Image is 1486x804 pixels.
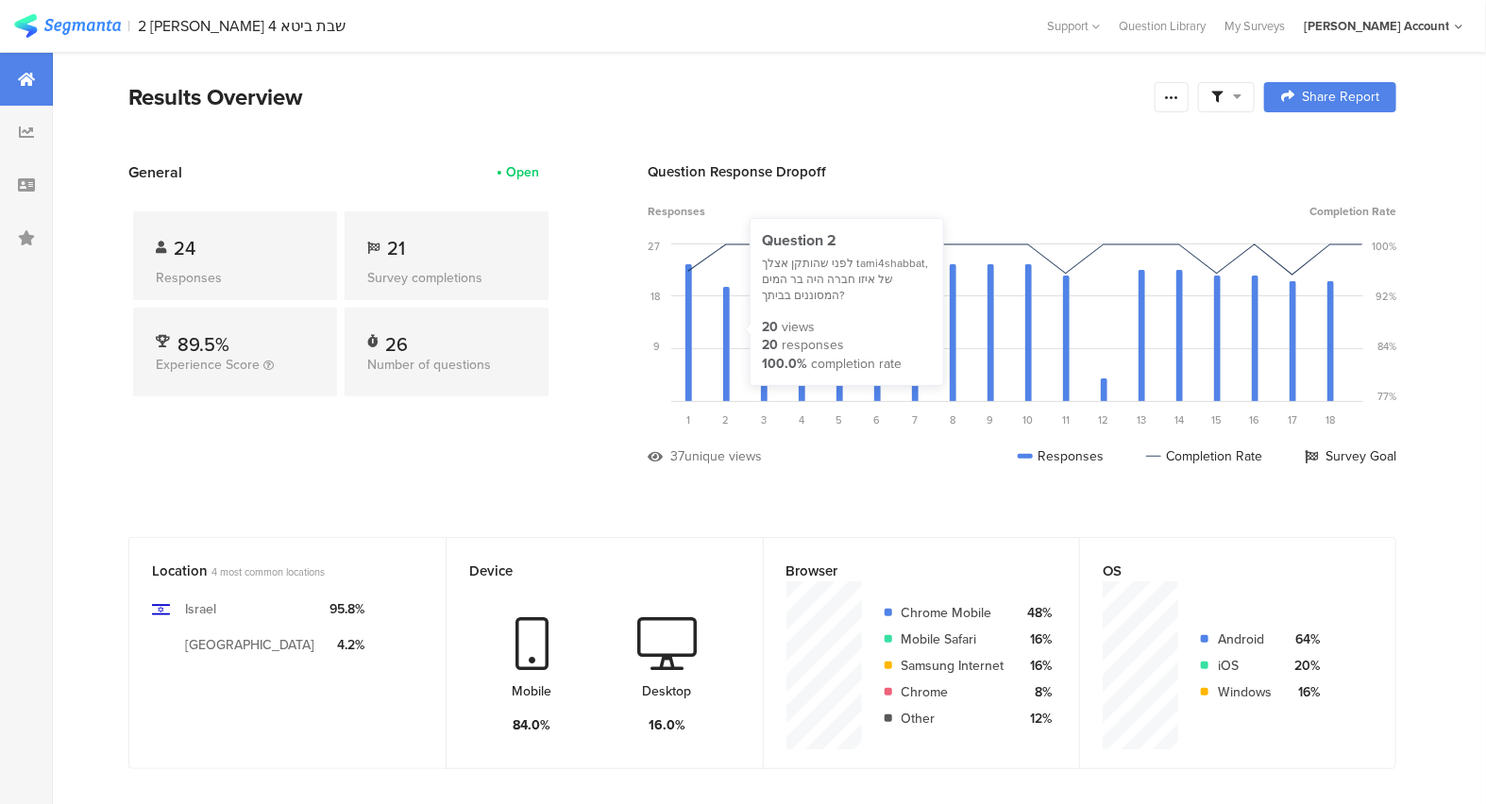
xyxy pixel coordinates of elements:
[902,709,1005,729] div: Other
[128,80,1145,114] div: Results Overview
[684,446,762,466] div: unique views
[152,561,392,581] div: Location
[1309,203,1396,220] span: Completion Rate
[648,161,1396,182] div: Question Response Dropoff
[1062,412,1070,427] span: 11
[902,656,1005,676] div: Samsung Internet
[1302,91,1379,104] span: Share Report
[762,256,932,303] div: לפני שהותקן אצלך tami4shabbat, של איזו חברה היה בר המים המסוננים בביתך?
[782,336,844,355] div: responses
[1020,709,1053,729] div: 12%
[469,561,709,581] div: Device
[139,17,346,35] div: 2 [PERSON_NAME] 4 שבת ביטא
[1218,629,1272,649] div: Android
[1287,629,1320,649] div: 64%
[1218,682,1272,702] div: Windows
[811,355,902,374] div: completion rate
[385,330,408,349] div: 26
[1377,389,1396,404] div: 77%
[1287,656,1320,676] div: 20%
[762,318,778,337] div: 20
[1023,412,1034,427] span: 10
[174,234,195,262] span: 24
[367,355,491,375] span: Number of questions
[649,715,685,735] div: 16.0%
[156,268,314,288] div: Responses
[799,412,804,427] span: 4
[653,339,660,354] div: 9
[512,681,551,701] div: Mobile
[1377,339,1396,354] div: 84%
[686,412,690,427] span: 1
[902,682,1005,702] div: Chrome
[1288,412,1297,427] span: 17
[1218,656,1272,676] div: iOS
[185,599,216,619] div: Israel
[1305,446,1396,466] div: Survey Goal
[128,161,182,183] span: General
[762,355,807,374] div: 100.0%
[1020,629,1053,649] div: 16%
[1376,289,1396,304] div: 92%
[1020,603,1053,623] div: 48%
[902,603,1005,623] div: Chrome Mobile
[128,15,131,37] div: |
[670,446,684,466] div: 37
[988,412,994,427] span: 9
[1304,17,1449,35] div: [PERSON_NAME] Account
[1103,561,1342,581] div: OS
[782,318,815,337] div: views
[1047,11,1100,41] div: Support
[950,412,955,427] span: 8
[513,715,550,735] div: 84.0%
[1212,412,1223,427] span: 15
[836,412,843,427] span: 5
[367,268,526,288] div: Survey completions
[506,162,539,182] div: Open
[648,239,660,254] div: 27
[1020,656,1053,676] div: 16%
[329,635,364,655] div: 4.2%
[387,234,405,262] span: 21
[329,599,364,619] div: 95.8%
[648,203,705,220] span: Responses
[1109,17,1215,35] a: Question Library
[643,681,692,701] div: Desktop
[185,635,314,655] div: [GEOGRAPHIC_DATA]
[912,412,918,427] span: 7
[156,355,260,375] span: Experience Score
[786,561,1026,581] div: Browser
[1372,239,1396,254] div: 100%
[1020,682,1053,702] div: 8%
[723,412,730,427] span: 2
[1250,412,1260,427] span: 16
[1287,682,1320,702] div: 16%
[1326,412,1335,427] span: 18
[1146,446,1262,466] div: Completion Rate
[1174,412,1184,427] span: 14
[650,289,660,304] div: 18
[1099,412,1109,427] span: 12
[762,336,778,355] div: 20
[874,412,881,427] span: 6
[762,230,932,251] div: Question 2
[1215,17,1294,35] a: My Surveys
[761,412,767,427] span: 3
[902,629,1005,649] div: Mobile Safari
[1137,412,1146,427] span: 13
[14,14,121,38] img: segmanta logo
[1018,446,1104,466] div: Responses
[177,330,229,359] span: 89.5%
[211,564,325,579] span: 4 most common locations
